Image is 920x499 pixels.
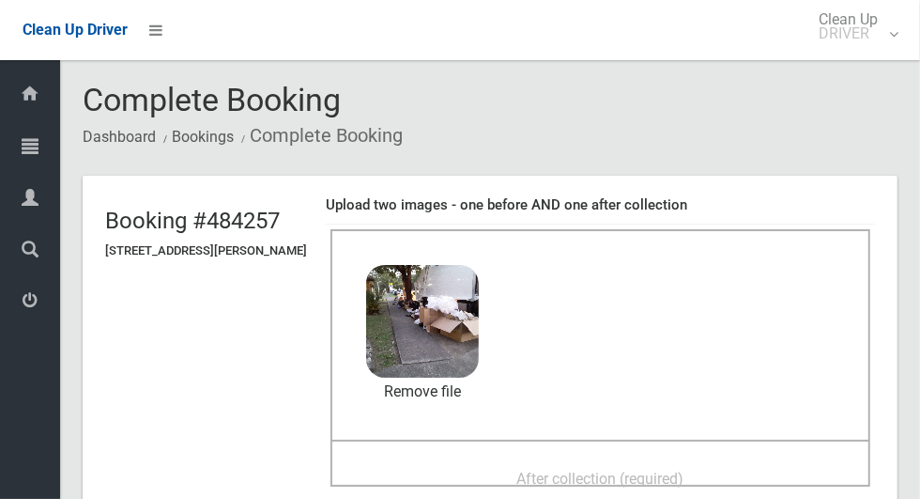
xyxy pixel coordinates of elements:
span: After collection (required) [517,470,684,488]
span: Clean Up [809,12,897,40]
small: DRIVER [819,26,878,40]
h4: Upload two images - one before AND one after collection [326,197,875,213]
span: Complete Booking [83,81,341,118]
li: Complete Booking [237,118,403,153]
h2: Booking #484257 [105,209,307,233]
span: Clean Up Driver [23,21,128,39]
a: Dashboard [83,128,156,146]
a: Bookings [172,128,234,146]
a: Clean Up Driver [23,16,128,44]
h5: [STREET_ADDRESS][PERSON_NAME] [105,244,307,257]
a: Remove file [366,378,479,406]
